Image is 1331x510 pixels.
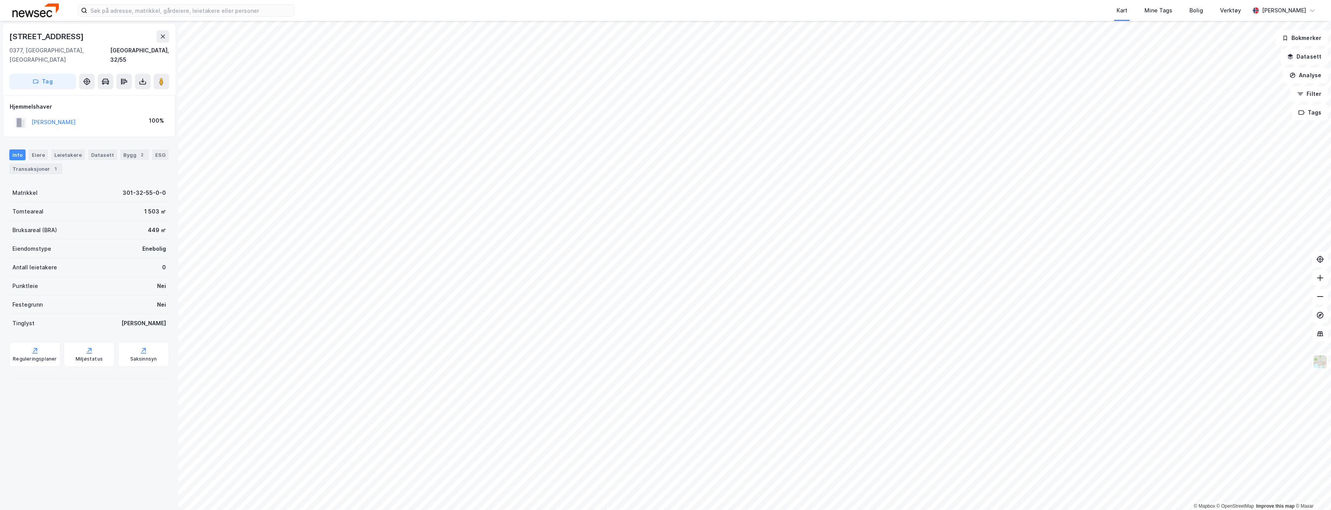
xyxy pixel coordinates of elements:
[142,244,166,253] div: Enebolig
[9,149,26,160] div: Info
[9,74,76,89] button: Tag
[1189,6,1203,15] div: Bolig
[12,263,57,272] div: Antall leietakere
[10,102,169,111] div: Hjemmelshaver
[12,319,35,328] div: Tinglyst
[9,163,62,174] div: Transaksjoner
[88,149,117,160] div: Datasett
[29,149,48,160] div: Eiere
[12,244,51,253] div: Eiendomstype
[123,188,166,198] div: 301-32-55-0-0
[13,356,57,362] div: Reguleringsplaner
[120,149,149,160] div: Bygg
[1292,473,1331,510] div: Kontrollprogram for chat
[1281,49,1328,64] button: Datasett
[1217,503,1254,509] a: OpenStreetMap
[1292,105,1328,120] button: Tags
[1144,6,1172,15] div: Mine Tags
[1291,86,1328,102] button: Filter
[12,281,38,291] div: Punktleie
[51,149,85,160] div: Leietakere
[1262,6,1306,15] div: [PERSON_NAME]
[52,165,59,173] div: 1
[9,30,85,43] div: [STREET_ADDRESS]
[130,356,157,362] div: Saksinnsyn
[1117,6,1127,15] div: Kart
[1292,473,1331,510] iframe: Chat Widget
[157,300,166,309] div: Nei
[76,356,103,362] div: Miljøstatus
[1220,6,1241,15] div: Verktøy
[12,226,57,235] div: Bruksareal (BRA)
[162,263,166,272] div: 0
[149,116,164,125] div: 100%
[1283,68,1328,83] button: Analyse
[87,5,294,16] input: Søk på adresse, matrikkel, gårdeiere, leietakere eller personer
[12,188,38,198] div: Matrikkel
[12,207,43,216] div: Tomteareal
[1313,354,1328,369] img: Z
[121,319,166,328] div: [PERSON_NAME]
[1276,30,1328,46] button: Bokmerker
[144,207,166,216] div: 1 503 ㎡
[110,46,169,64] div: [GEOGRAPHIC_DATA], 32/55
[12,3,59,17] img: newsec-logo.f6e21ccffca1b3a03d2d.png
[138,151,146,159] div: 2
[152,149,169,160] div: ESG
[1256,503,1295,509] a: Improve this map
[148,226,166,235] div: 449 ㎡
[12,300,43,309] div: Festegrunn
[1194,503,1215,509] a: Mapbox
[9,46,110,64] div: 0377, [GEOGRAPHIC_DATA], [GEOGRAPHIC_DATA]
[157,281,166,291] div: Nei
